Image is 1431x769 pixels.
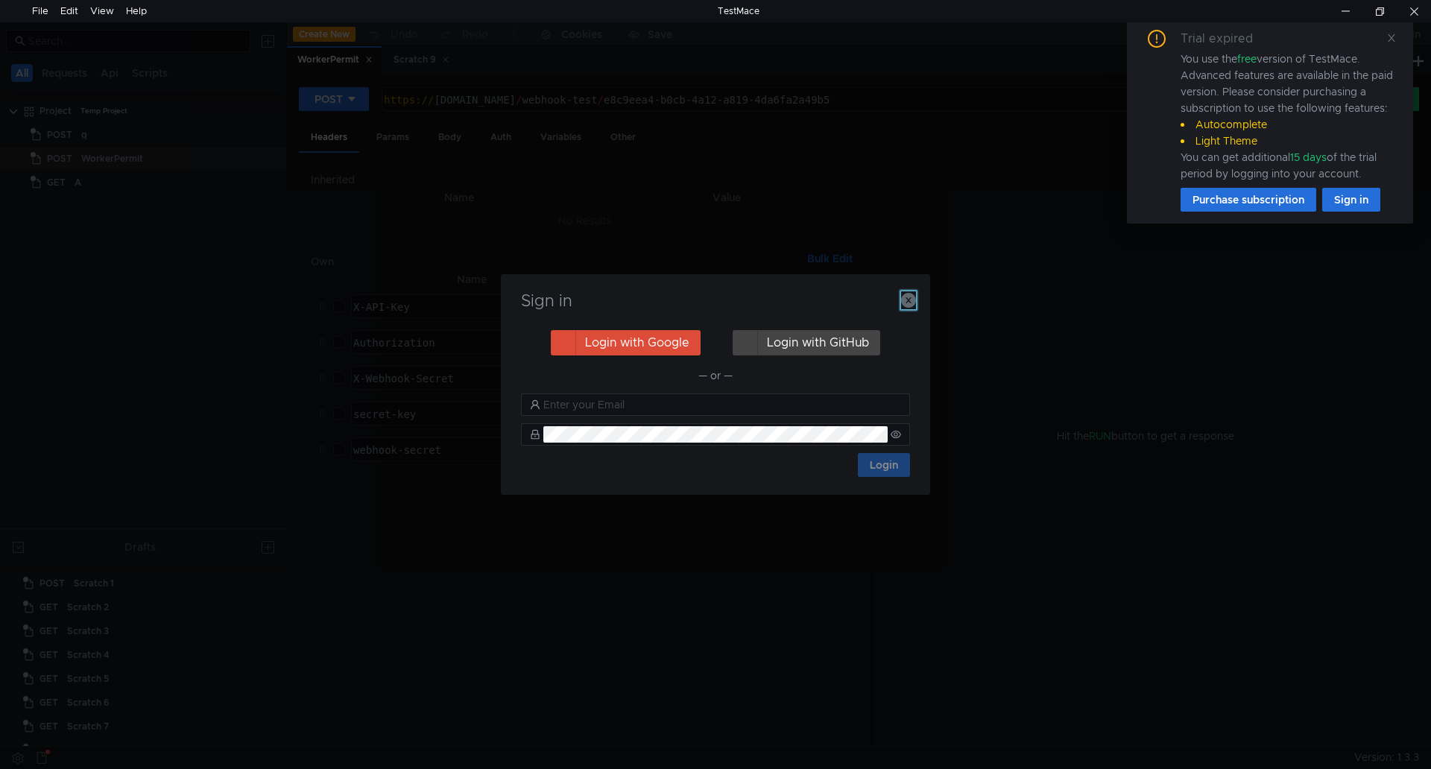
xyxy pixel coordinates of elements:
[1181,149,1395,182] div: You can get additional of the trial period by logging into your account.
[543,396,901,413] input: Enter your Email
[1181,51,1395,182] div: You use the version of TestMace. Advanced features are available in the paid version. Please cons...
[1181,116,1395,133] li: Autocomplete
[1290,151,1327,164] span: 15 days
[1237,52,1257,66] span: free
[551,330,701,355] button: Login with Google
[1181,188,1316,212] button: Purchase subscription
[1322,188,1380,212] button: Sign in
[1181,133,1395,149] li: Light Theme
[1181,30,1271,48] div: Trial expired
[519,292,912,310] h3: Sign in
[733,330,880,355] button: Login with GitHub
[521,367,910,384] div: — or —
